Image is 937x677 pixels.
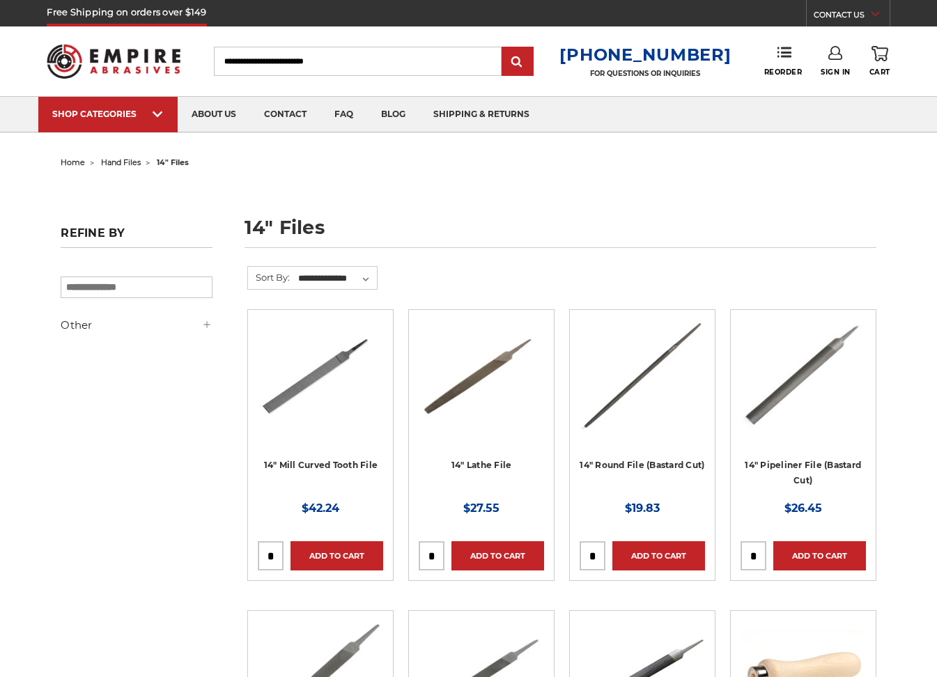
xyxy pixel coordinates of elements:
a: Reorder [764,46,803,76]
span: Reorder [764,68,803,77]
p: FOR QUESTIONS OR INQUIRIES [559,69,731,78]
a: shipping & returns [419,97,543,132]
h5: Refine by [61,226,212,248]
span: $26.45 [784,501,822,515]
h5: Other [61,317,212,334]
img: 14 inch pipeliner file [741,320,866,431]
span: $42.24 [302,501,339,515]
img: 14 Inch Round File Bastard Cut, Double Cut [580,320,705,431]
h1: 14" files [245,218,876,248]
a: contact [250,97,320,132]
label: Sort By: [248,267,290,288]
a: 14 Inch Lathe File, Single Cut [419,320,544,485]
span: Cart [869,68,890,77]
a: 14 inch pipeliner file [741,320,866,485]
a: [PHONE_NUMBER] [559,45,731,65]
a: Add to Cart [612,541,705,570]
a: Add to Cart [291,541,383,570]
a: faq [320,97,367,132]
span: 14" files [157,157,189,167]
img: 14 Inch Lathe File, Single Cut [419,320,544,431]
span: $19.83 [625,501,660,515]
img: Empire Abrasives [47,36,180,88]
a: Add to Cart [451,541,544,570]
a: home [61,157,85,167]
a: 14 Inch Round File Bastard Cut, Double Cut [580,320,705,485]
select: Sort By: [296,268,377,289]
a: hand files [101,157,141,167]
span: Sign In [821,68,851,77]
a: Cart [869,46,890,77]
img: 14" Mill Curved Tooth File with Tang [258,320,383,431]
a: CONTACT US [814,7,890,26]
div: SHOP CATEGORIES [52,109,164,119]
a: blog [367,97,419,132]
span: $27.55 [463,501,500,515]
a: Add to Cart [773,541,866,570]
a: 14" Mill Curved Tooth File with Tang [258,320,383,485]
a: about us [178,97,250,132]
